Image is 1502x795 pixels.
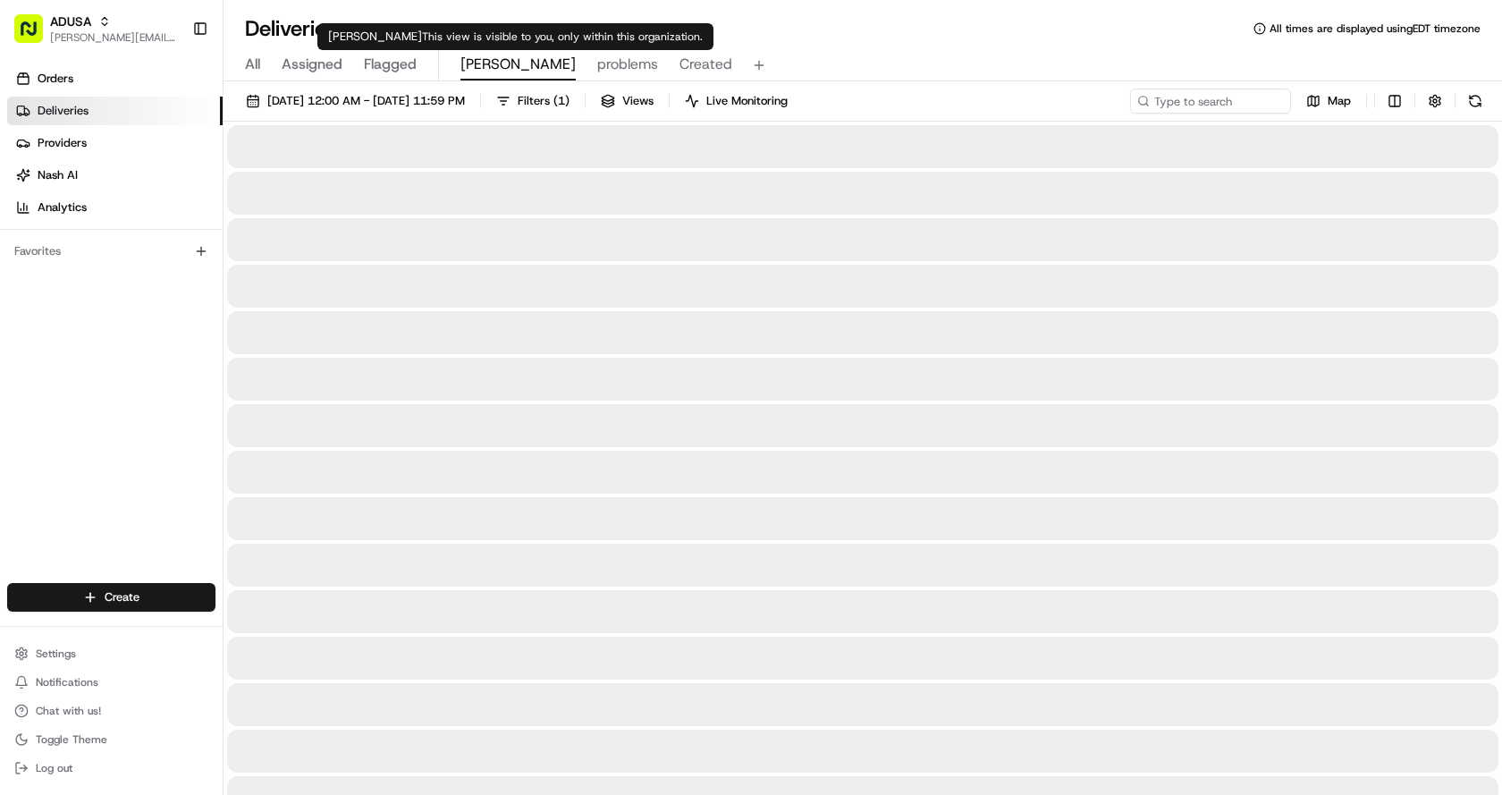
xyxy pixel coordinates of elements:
input: Clear [46,115,295,134]
span: Filters [518,93,570,109]
span: Analytics [38,199,87,216]
span: Flagged [364,54,417,75]
span: Nash AI [38,167,78,183]
span: [PERSON_NAME] [460,54,576,75]
a: 💻API Documentation [144,252,294,284]
span: Chat with us! [36,704,101,718]
a: Providers [7,129,223,157]
div: 📗 [18,261,32,275]
span: Toggle Theme [36,732,107,747]
span: Orders [38,71,73,87]
span: Notifications [36,675,98,689]
span: Map [1328,93,1351,109]
div: We're available if you need us! [61,189,226,203]
span: Live Monitoring [706,93,788,109]
span: API Documentation [169,259,287,277]
a: Nash AI [7,161,223,190]
p: Welcome 👋 [18,72,325,100]
button: ADUSA[PERSON_NAME][EMAIL_ADDRESS][PERSON_NAME][DOMAIN_NAME] [7,7,185,50]
span: All [245,54,260,75]
span: All times are displayed using EDT timezone [1270,21,1481,36]
button: Refresh [1463,89,1488,114]
img: 1736555255976-a54dd68f-1ca7-489b-9aae-adbdc363a1c4 [18,171,50,203]
span: problems [597,54,658,75]
a: Analytics [7,193,223,222]
span: ( 1 ) [553,93,570,109]
button: Create [7,583,215,612]
button: Log out [7,756,215,781]
button: Map [1298,89,1359,114]
span: This view is visible to you, only within this organization. [422,30,703,44]
span: Pylon [178,303,216,317]
span: Deliveries [38,103,89,119]
span: Providers [38,135,87,151]
span: [DATE] 12:00 AM - [DATE] 11:59 PM [267,93,465,109]
button: Start new chat [304,176,325,198]
button: [PERSON_NAME][EMAIL_ADDRESS][PERSON_NAME][DOMAIN_NAME] [50,30,178,45]
h1: Deliveries [245,14,336,43]
button: Views [593,89,662,114]
button: Live Monitoring [677,89,796,114]
div: [PERSON_NAME] [317,23,713,50]
span: Create [105,589,139,605]
input: Type to search [1130,89,1291,114]
button: Chat with us! [7,698,215,723]
span: Settings [36,647,76,661]
button: Filters(1) [488,89,578,114]
img: Nash [18,18,54,54]
div: Start new chat [61,171,293,189]
button: Settings [7,641,215,666]
a: Orders [7,64,223,93]
div: Favorites [7,237,215,266]
button: ADUSA [50,13,91,30]
span: Log out [36,761,72,775]
a: 📗Knowledge Base [11,252,144,284]
div: 💻 [151,261,165,275]
span: Created [679,54,732,75]
button: Notifications [7,670,215,695]
span: Assigned [282,54,342,75]
a: Powered byPylon [126,302,216,317]
button: [DATE] 12:00 AM - [DATE] 11:59 PM [238,89,473,114]
span: Views [622,93,654,109]
button: Toggle Theme [7,727,215,752]
span: Knowledge Base [36,259,137,277]
a: Deliveries [7,97,223,125]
